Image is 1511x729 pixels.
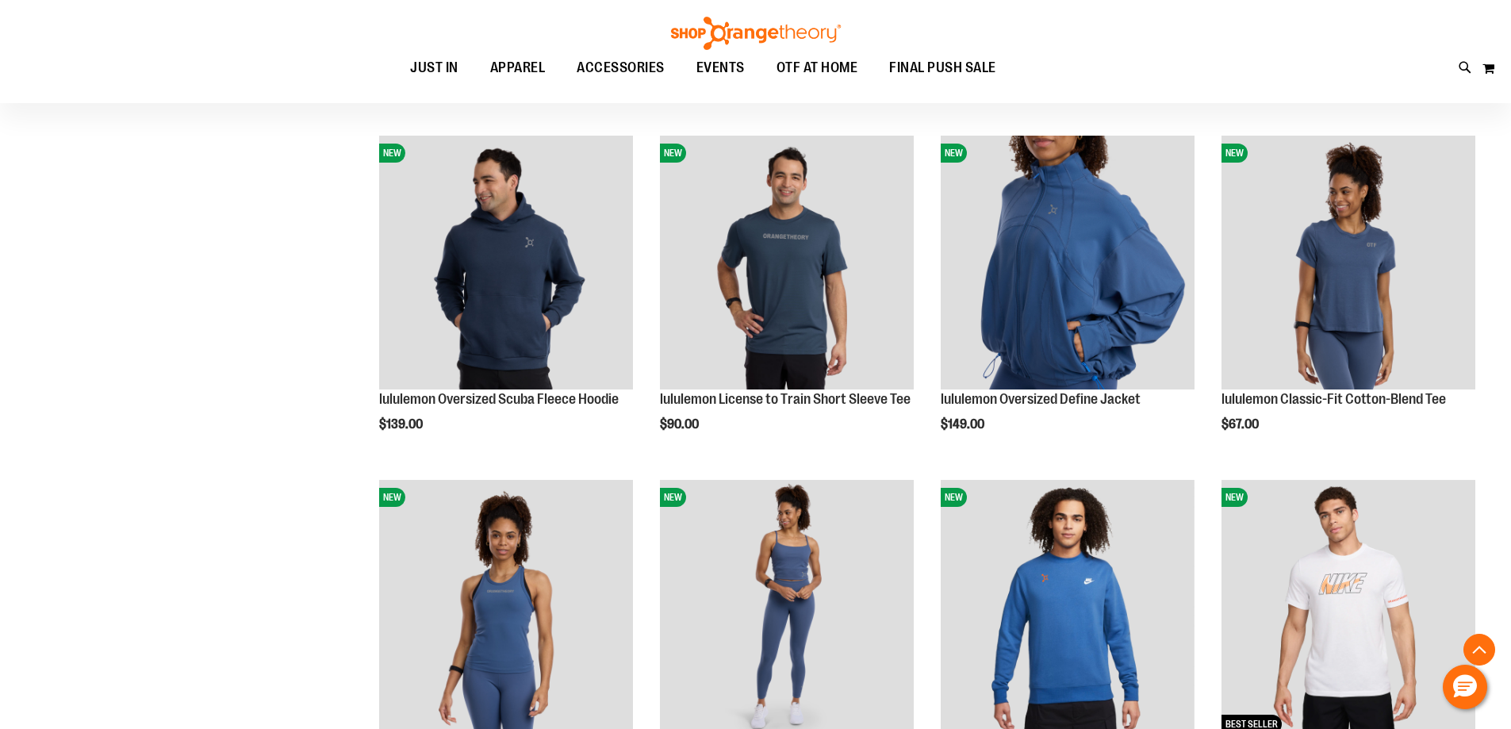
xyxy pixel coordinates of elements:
a: lululemon License to Train Short Sleeve Tee [660,391,911,407]
a: lululemon Oversized Define Jacket [941,391,1141,407]
span: JUST IN [410,50,458,86]
span: $67.00 [1221,417,1261,432]
a: APPAREL [474,50,562,86]
span: NEW [660,488,686,507]
a: lululemon License to Train Short Sleeve TeeNEW [660,136,914,392]
span: ACCESSORIES [577,50,665,86]
img: lululemon Oversized Define Jacket [941,136,1195,389]
div: product [933,128,1202,472]
span: FINAL PUSH SALE [889,50,996,86]
span: $149.00 [941,417,987,432]
a: JUST IN [394,50,474,86]
span: $90.00 [660,417,701,432]
img: lululemon Classic-Fit Cotton-Blend Tee [1221,136,1475,389]
img: lululemon Oversized Scuba Fleece Hoodie [379,136,633,389]
a: lululemon Oversized Scuba Fleece Hoodie [379,391,619,407]
div: product [371,128,641,472]
a: lululemon Oversized Scuba Fleece HoodieNEW [379,136,633,392]
a: EVENTS [681,50,761,86]
span: APPAREL [490,50,546,86]
div: product [652,128,922,472]
span: NEW [941,488,967,507]
a: FINAL PUSH SALE [873,50,1012,86]
span: NEW [379,144,405,163]
span: NEW [379,488,405,507]
span: $139.00 [379,417,425,432]
span: NEW [1221,144,1248,163]
span: NEW [660,144,686,163]
a: lululemon Classic-Fit Cotton-Blend Tee [1221,391,1446,407]
img: Shop Orangetheory [669,17,843,50]
div: product [1214,128,1483,472]
span: NEW [941,144,967,163]
button: Back To Top [1463,634,1495,666]
span: OTF AT HOME [777,50,858,86]
img: lululemon License to Train Short Sleeve Tee [660,136,914,389]
span: NEW [1221,488,1248,507]
a: ACCESSORIES [561,50,681,86]
span: EVENTS [696,50,745,86]
a: OTF AT HOME [761,50,874,86]
a: lululemon Classic-Fit Cotton-Blend TeeNEW [1221,136,1475,392]
a: lululemon Oversized Define JacketNEW [941,136,1195,392]
button: Hello, have a question? Let’s chat. [1443,665,1487,709]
